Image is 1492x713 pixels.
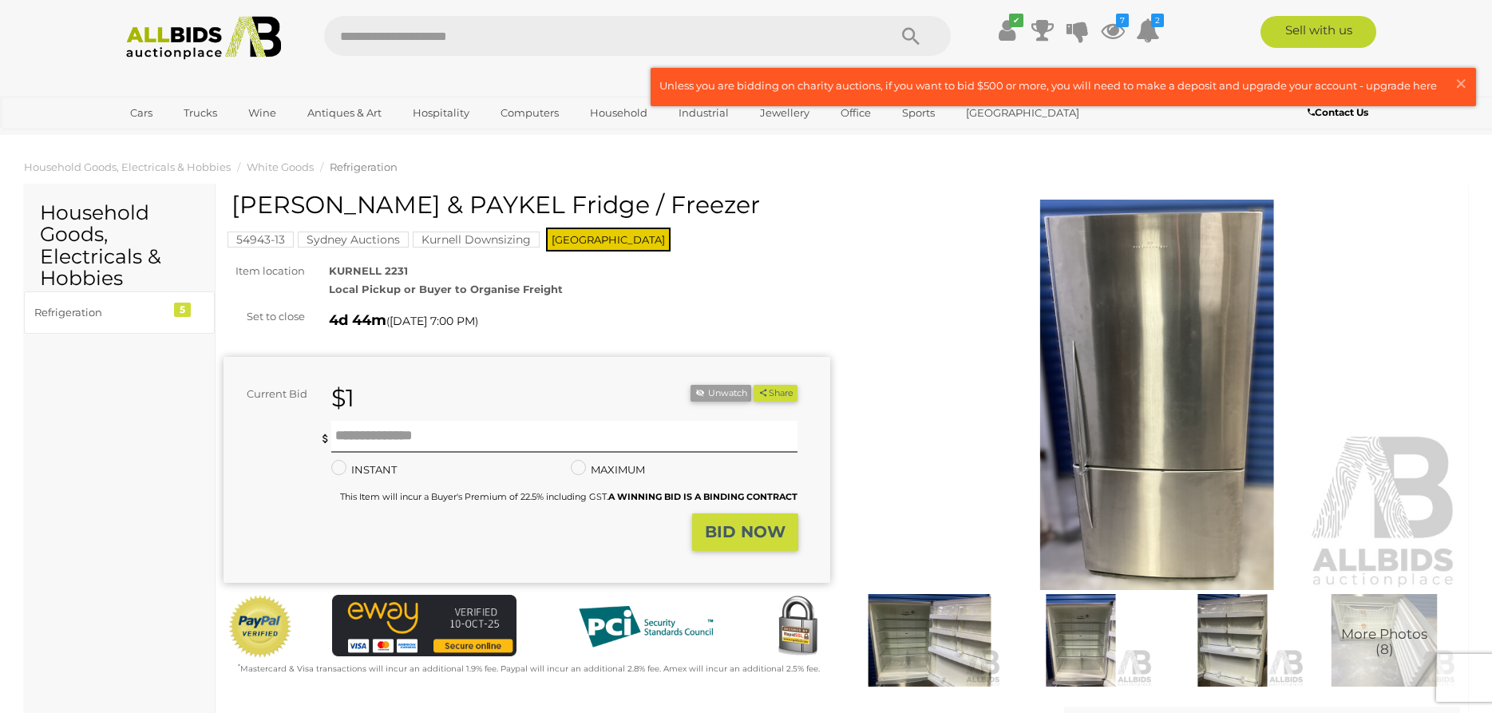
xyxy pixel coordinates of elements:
a: More Photos(8) [1312,594,1456,687]
a: [GEOGRAPHIC_DATA] [956,100,1090,126]
span: [DATE] 7:00 PM [390,314,475,328]
small: Mastercard & Visa transactions will incur an additional 1.9% fee. Paypal will incur an additional... [238,663,820,674]
div: Refrigeration [34,303,166,322]
div: Current Bid [224,385,319,403]
img: PCI DSS compliant [566,595,726,659]
span: × [1454,68,1468,99]
a: Jewellery [750,100,820,126]
img: FISHER & PAYKEL Fridge / Freezer [1312,594,1456,687]
i: ✔ [1009,14,1023,27]
h2: Household Goods, Electricals & Hobbies [40,202,199,290]
i: 7 [1116,14,1129,27]
img: Allbids.com.au [117,16,291,60]
img: FISHER & PAYKEL Fridge / Freezer [1161,594,1304,687]
strong: 4d 44m [329,311,386,329]
strong: KURNELL 2231 [329,264,408,277]
div: Set to close [212,307,317,326]
button: Unwatch [691,385,751,402]
a: White Goods [247,160,314,173]
a: Wine [238,100,287,126]
a: Hospitality [402,100,480,126]
a: 7 [1101,16,1125,45]
a: Sydney Auctions [298,233,409,246]
h1: [PERSON_NAME] & PAYKEL Fridge / Freezer [232,192,826,218]
div: 5 [174,303,191,317]
a: Sports [892,100,945,126]
label: MAXIMUM [571,461,645,479]
img: FISHER & PAYKEL Fridge / Freezer [854,200,1461,591]
button: BID NOW [692,513,798,551]
b: A WINNING BID IS A BINDING CONTRACT [608,491,797,502]
a: Trucks [173,100,228,126]
a: Industrial [668,100,739,126]
mark: Kurnell Downsizing [413,232,540,248]
li: Unwatch this item [691,385,751,402]
a: Contact Us [1308,104,1372,121]
a: 54943-13 [228,233,294,246]
span: [GEOGRAPHIC_DATA] [546,228,671,252]
img: FISHER & PAYKEL Fridge / Freezer [858,594,1002,687]
button: Share [754,385,797,402]
mark: 54943-13 [228,232,294,248]
a: ✔ [995,16,1019,45]
span: ( ) [386,315,478,327]
a: Refrigeration 5 [24,291,215,334]
a: Sell with us [1260,16,1376,48]
a: Computers [490,100,569,126]
button: Search [871,16,951,56]
b: Contact Us [1308,106,1368,118]
img: FISHER & PAYKEL Fridge / Freezer [1009,594,1153,687]
img: Official PayPal Seal [228,595,293,659]
img: Secured by Rapid SSL [766,595,829,659]
small: This Item will incur a Buyer's Premium of 22.5% including GST. [340,491,797,502]
label: INSTANT [331,461,397,479]
a: Household [580,100,658,126]
strong: $1 [331,383,354,413]
strong: Local Pickup or Buyer to Organise Freight [329,283,563,295]
span: More Photos (8) [1341,628,1427,657]
div: Item location [212,262,317,280]
a: Office [830,100,881,126]
a: Antiques & Art [297,100,392,126]
strong: BID NOW [705,522,786,541]
i: 2 [1151,14,1164,27]
a: Kurnell Downsizing [413,233,540,246]
mark: Sydney Auctions [298,232,409,248]
a: Household Goods, Electricals & Hobbies [24,160,231,173]
a: Cars [120,100,163,126]
a: 2 [1136,16,1160,45]
a: Refrigeration [330,160,398,173]
img: eWAY Payment Gateway [332,595,516,656]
